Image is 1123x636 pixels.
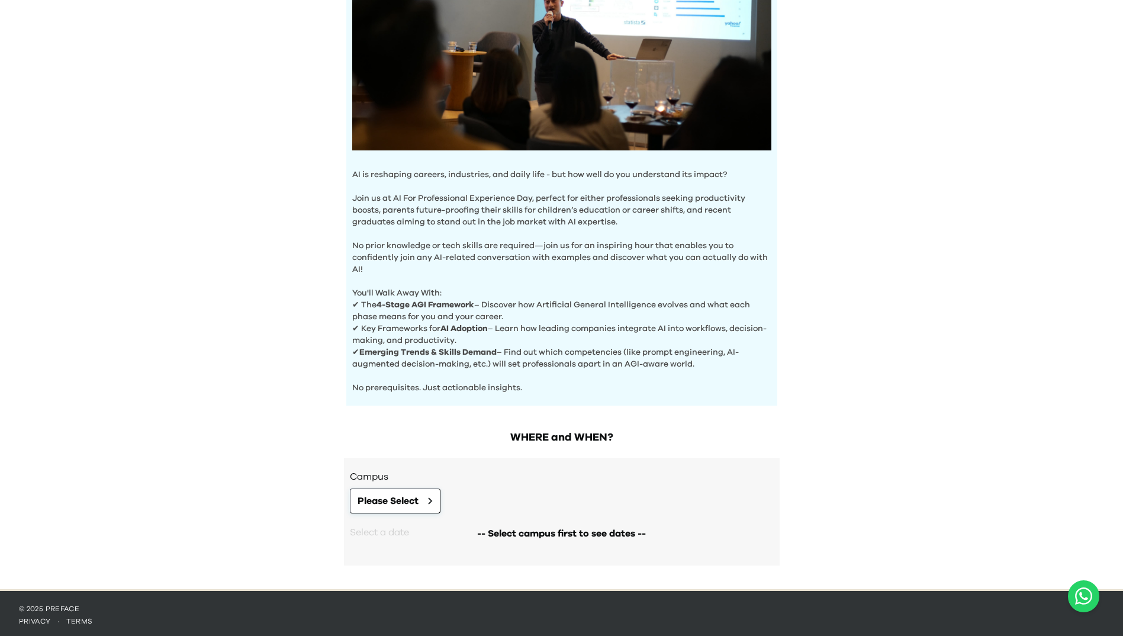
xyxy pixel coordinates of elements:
p: No prior knowledge or tech skills are required—join us for an inspiring hour that enables you to ... [352,228,771,275]
p: ✔ Key Frameworks for – Learn how leading companies integrate AI into workflows, decision-making, ... [352,323,771,346]
button: Open WhatsApp chat [1068,580,1099,612]
p: You'll Walk Away With: [352,275,771,299]
span: -- Select campus first to see dates -- [477,526,646,541]
p: ✔ – Find out which competencies (like prompt engineering, AI-augmented decision-making, etc.) wil... [352,346,771,370]
p: ✔ The – Discover how Artificial General Intelligence evolves and what each phase means for you an... [352,299,771,323]
p: AI is reshaping careers, industries, and daily life - but how well do you understand its impact? [352,169,771,181]
b: AI Adoption [440,325,488,333]
span: Please Select [358,494,419,508]
span: · [51,618,66,625]
h3: Campus [350,470,774,484]
b: 4-Stage AGI Framework [377,301,474,309]
p: © 2025 Preface [19,604,1104,613]
a: Chat with us on WhatsApp [1068,580,1099,612]
h2: WHERE and WHEN? [344,429,780,446]
b: Emerging Trends & Skills Demand [359,348,497,356]
p: No prerequisites. Just actionable insights. [352,370,771,394]
a: privacy [19,618,51,625]
p: Join us at AI For Professional Experience Day, perfect for either professionals seeking productiv... [352,181,771,228]
a: terms [66,618,93,625]
button: Please Select [350,489,440,513]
